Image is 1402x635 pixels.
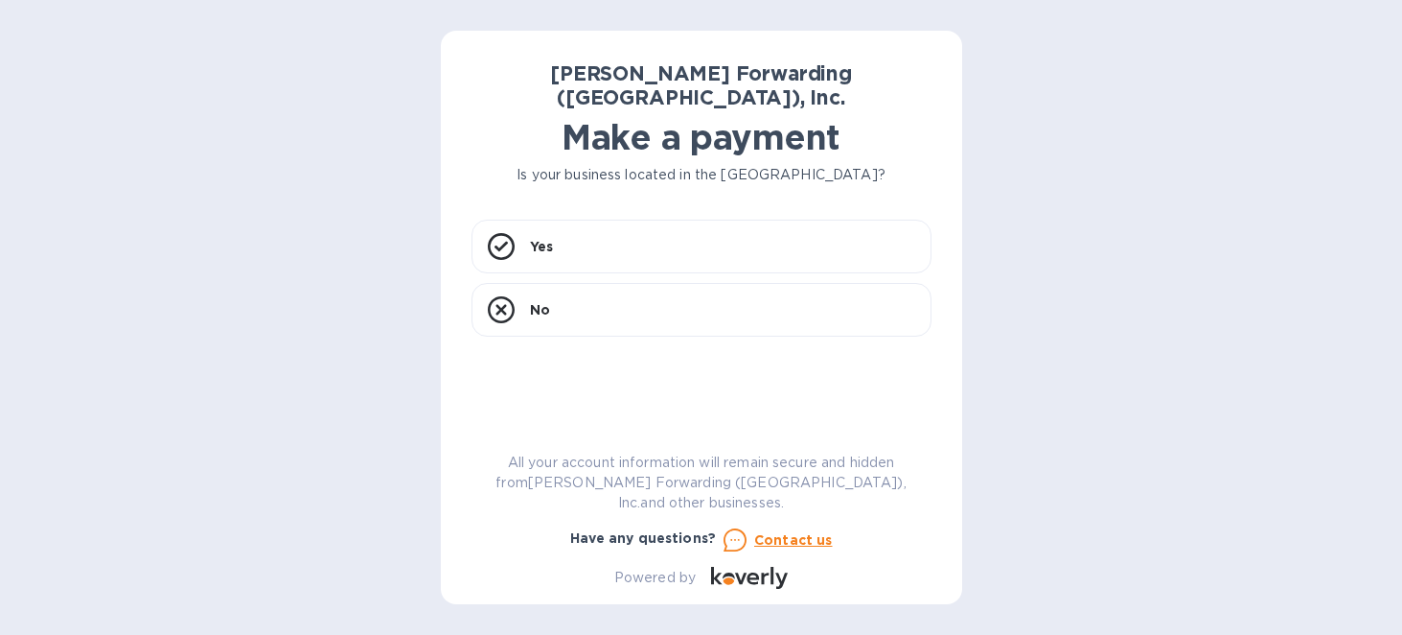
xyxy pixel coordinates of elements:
[530,300,550,319] p: No
[471,453,931,513] p: All your account information will remain secure and hidden from [PERSON_NAME] Forwarding ([GEOGRA...
[471,117,931,157] h1: Make a payment
[614,568,696,588] p: Powered by
[471,165,931,185] p: Is your business located in the [GEOGRAPHIC_DATA]?
[530,237,553,256] p: Yes
[550,61,852,109] b: [PERSON_NAME] Forwarding ([GEOGRAPHIC_DATA]), Inc.
[570,530,717,546] b: Have any questions?
[754,532,833,548] u: Contact us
